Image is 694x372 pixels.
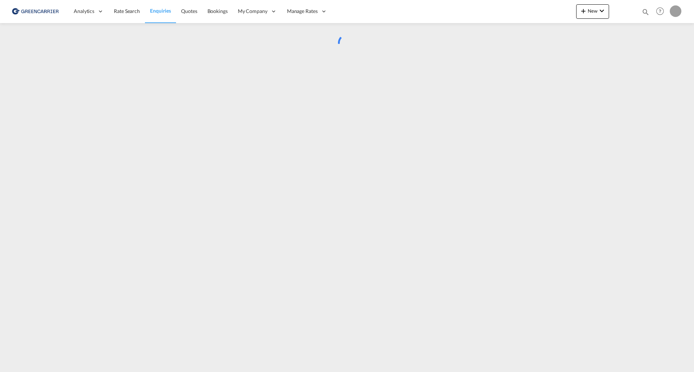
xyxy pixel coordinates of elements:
[642,8,650,19] div: icon-magnify
[150,8,171,14] span: Enquiries
[597,6,606,15] md-icon: icon-chevron-down
[642,8,650,16] md-icon: icon-magnify
[579,8,606,14] span: New
[654,5,666,17] span: Help
[11,3,60,19] img: 609dfd708afe11efa14177256b0082fb.png
[576,4,609,19] button: icon-plus 400-fgNewicon-chevron-down
[114,8,140,14] span: Rate Search
[181,8,197,14] span: Quotes
[207,8,228,14] span: Bookings
[238,8,267,15] span: My Company
[579,6,588,15] md-icon: icon-plus 400-fg
[654,5,670,18] div: Help
[287,8,318,15] span: Manage Rates
[74,8,94,15] span: Analytics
